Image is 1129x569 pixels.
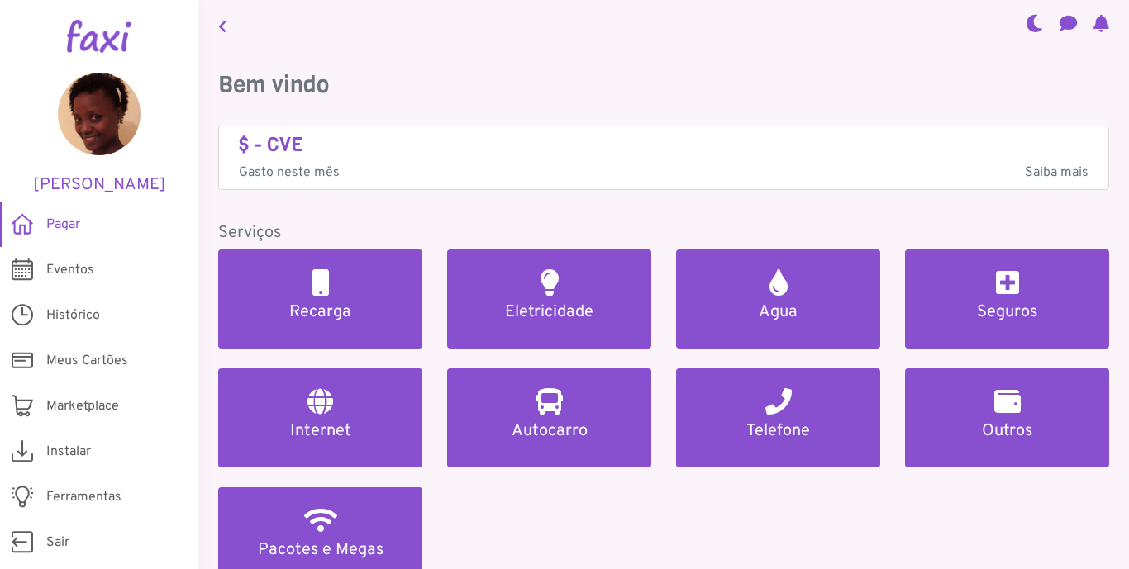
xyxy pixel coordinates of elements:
[218,249,422,349] a: Recarga
[1025,163,1089,183] span: Saiba mais
[696,421,860,441] h5: Telefone
[218,368,422,467] a: Internet
[676,368,880,467] a: Telefone
[696,302,860,322] h5: Agua
[218,71,1109,99] h3: Bem vindo
[467,421,631,441] h5: Autocarro
[46,442,91,462] span: Instalar
[46,215,80,235] span: Pagar
[239,133,1089,157] h4: $ - CVE
[25,73,174,195] a: [PERSON_NAME]
[239,163,1089,183] p: Gasto neste mês
[239,133,1089,183] a: $ - CVE Gasto neste mêsSaiba mais
[46,351,128,371] span: Meus Cartões
[238,302,403,322] h5: Recarga
[25,175,174,195] h5: [PERSON_NAME]
[46,260,94,280] span: Eventos
[46,487,121,507] span: Ferramentas
[447,249,651,349] a: Eletricidade
[218,223,1109,243] h5: Serviços
[925,302,1089,322] h5: Seguros
[238,540,403,560] h5: Pacotes e Megas
[46,306,100,325] span: Histórico
[467,302,631,322] h5: Eletricidade
[905,368,1109,467] a: Outros
[46,396,119,416] span: Marketplace
[46,533,69,552] span: Sair
[925,421,1089,441] h5: Outros
[905,249,1109,349] a: Seguros
[238,421,403,441] h5: Internet
[447,368,651,467] a: Autocarro
[676,249,880,349] a: Agua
